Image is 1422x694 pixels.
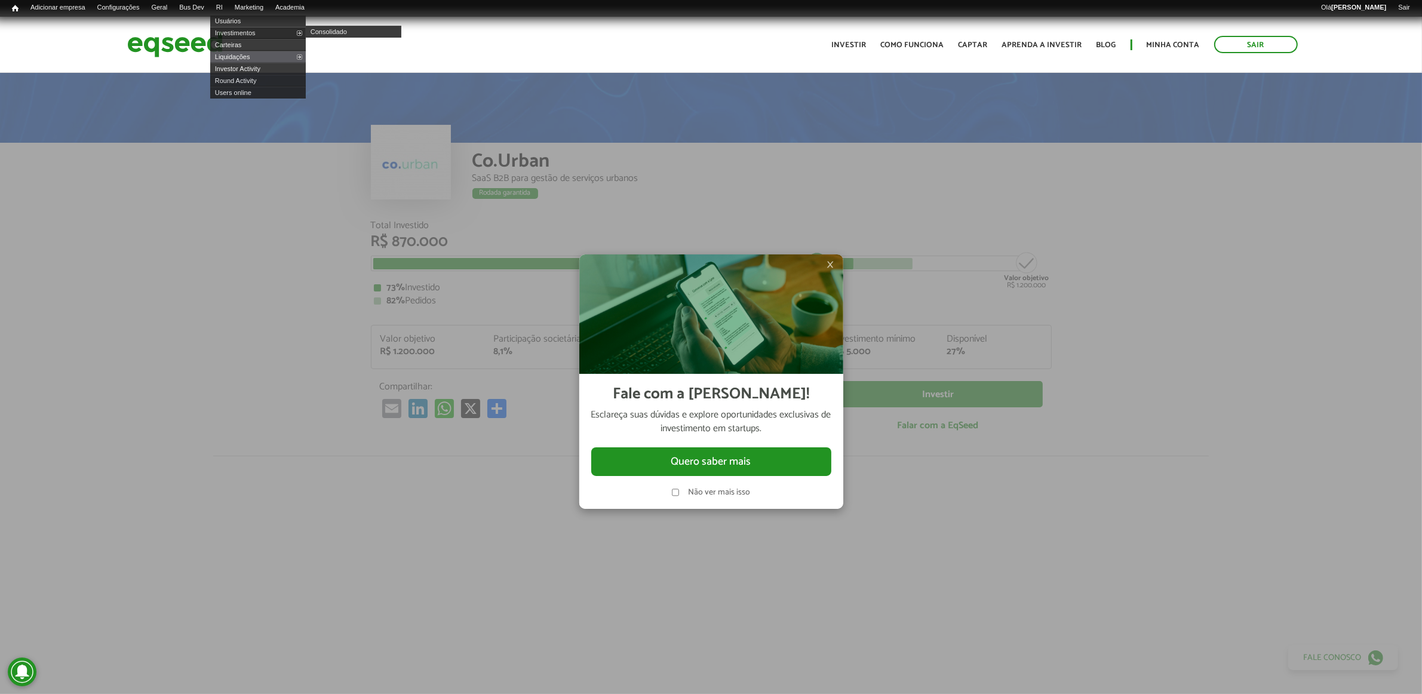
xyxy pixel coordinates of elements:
button: Quero saber mais [591,447,831,476]
a: Adicionar empresa [24,3,91,13]
a: Como funciona [881,41,944,49]
a: Sair [1214,36,1298,53]
a: Geral [145,3,173,13]
a: Usuários [210,15,306,27]
a: Academia [269,3,311,13]
span: Início [12,4,19,13]
a: Sair [1392,3,1416,13]
p: Esclareça suas dúvidas e explore oportunidades exclusivas de investimento em startups. [591,409,831,435]
a: RI [210,3,229,13]
a: Aprenda a investir [1002,41,1082,49]
a: Configurações [91,3,146,13]
a: Marketing [229,3,269,13]
label: Não ver mais isso [688,489,750,497]
img: Imagem celular [579,254,843,374]
img: EqSeed [127,29,223,60]
a: Olá[PERSON_NAME] [1315,3,1392,13]
a: Investir [832,41,867,49]
span: × [827,257,834,272]
strong: [PERSON_NAME] [1331,4,1386,11]
a: Captar [959,41,988,49]
a: Início [6,3,24,14]
h2: Fale com a [PERSON_NAME]! [613,386,809,403]
a: Bus Dev [173,3,210,13]
a: Minha conta [1147,41,1200,49]
a: Blog [1097,41,1116,49]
